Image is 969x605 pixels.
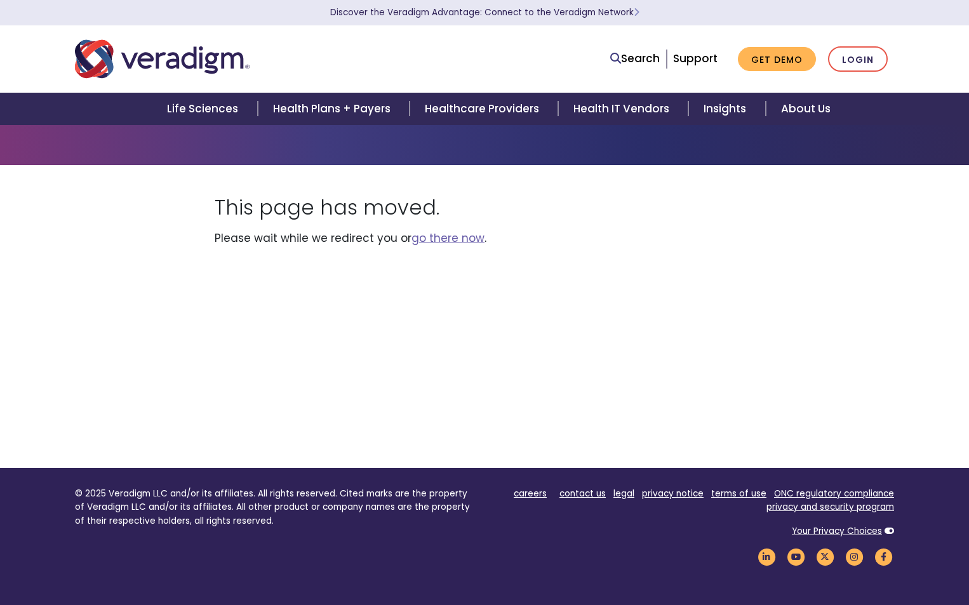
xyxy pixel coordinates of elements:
[711,488,766,500] a: terms of use
[814,550,836,562] a: Veradigm Twitter Link
[774,488,894,500] a: ONC regulatory compliance
[559,488,606,500] a: contact us
[258,93,410,125] a: Health Plans + Payers
[872,550,894,562] a: Veradigm Facebook Link
[613,488,634,500] a: legal
[634,6,639,18] span: Learn More
[843,550,865,562] a: Veradigm Instagram Link
[152,93,257,125] a: Life Sciences
[411,230,484,246] a: go there now
[738,47,816,72] a: Get Demo
[756,550,777,562] a: Veradigm LinkedIn Link
[610,50,660,67] a: Search
[75,487,475,528] p: © 2025 Veradigm LLC and/or its affiliates. All rights reserved. Cited marks are the property of V...
[410,93,558,125] a: Healthcare Providers
[766,93,846,125] a: About Us
[215,230,754,247] p: Please wait while we redirect you or .
[514,488,547,500] a: careers
[785,550,806,562] a: Veradigm YouTube Link
[792,525,882,537] a: Your Privacy Choices
[642,488,704,500] a: privacy notice
[688,93,765,125] a: Insights
[558,93,688,125] a: Health IT Vendors
[330,6,639,18] a: Discover the Veradigm Advantage: Connect to the Veradigm NetworkLearn More
[828,46,888,72] a: Login
[766,501,894,513] a: privacy and security program
[215,196,754,220] h1: This page has moved.
[75,38,250,80] img: Veradigm logo
[673,51,718,66] a: Support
